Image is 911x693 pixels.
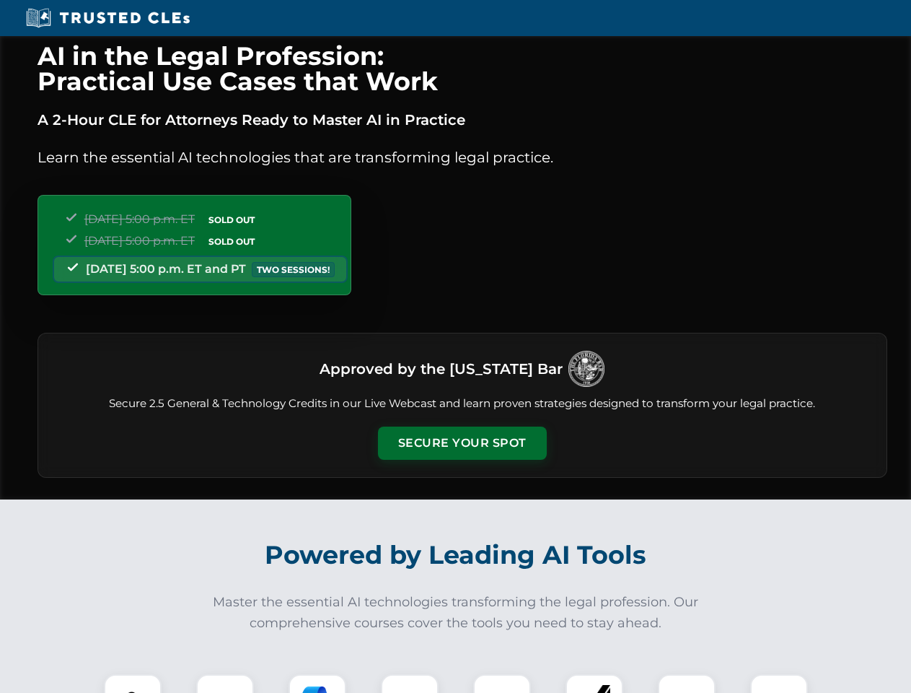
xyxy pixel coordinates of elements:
h3: Approved by the [US_STATE] Bar [320,356,563,382]
p: Learn the essential AI technologies that are transforming legal practice. [38,146,887,169]
span: SOLD OUT [203,234,260,249]
img: Trusted CLEs [22,7,194,29]
span: SOLD OUT [203,212,260,227]
h2: Powered by Leading AI Tools [56,530,855,580]
p: Secure 2.5 General & Technology Credits in our Live Webcast and learn proven strategies designed ... [56,396,869,412]
span: [DATE] 5:00 p.m. ET [84,212,195,226]
button: Secure Your Spot [378,427,547,460]
span: [DATE] 5:00 p.m. ET [84,234,195,248]
p: Master the essential AI technologies transforming the legal profession. Our comprehensive courses... [203,592,708,634]
h1: AI in the Legal Profession: Practical Use Cases that Work [38,43,887,94]
img: Logo [568,351,604,387]
p: A 2-Hour CLE for Attorneys Ready to Master AI in Practice [38,108,887,131]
